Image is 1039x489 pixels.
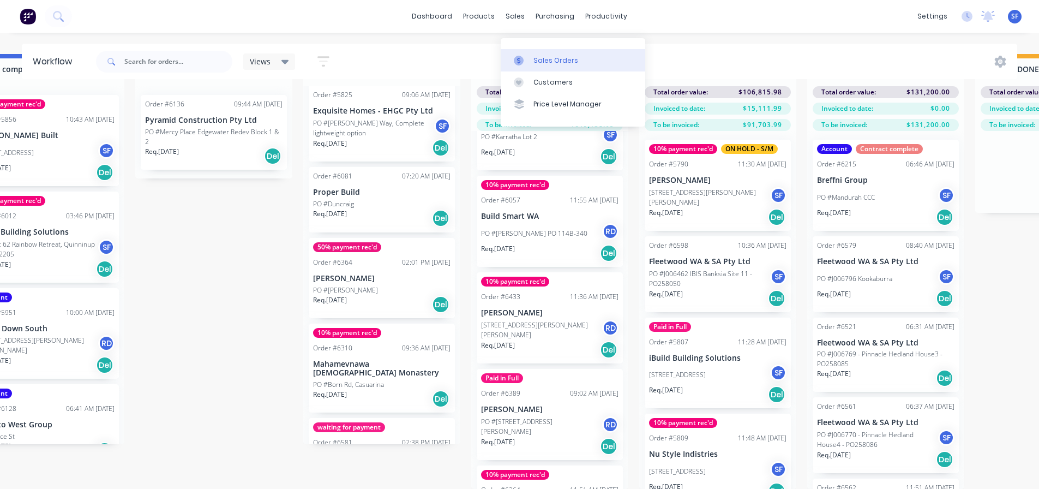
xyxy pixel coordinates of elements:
p: Req. [DATE] [313,209,347,219]
div: Del [768,290,785,307]
div: Del [600,438,617,455]
div: SF [434,118,451,134]
div: 10% payment rec'dOrder #643311:36 AM [DATE][PERSON_NAME][STREET_ADDRESS][PERSON_NAME][PERSON_NAME... [477,272,623,363]
div: settings [912,8,953,25]
div: 10% payment rec'd [649,144,717,154]
span: To be invoiced: [821,120,867,130]
div: waiting for payment [313,422,385,432]
div: Order #6215 [817,159,856,169]
div: sales [500,8,530,25]
input: Search for orders... [124,51,232,73]
div: Price Level Manager [533,99,602,109]
div: 10% payment rec'd [649,418,717,428]
p: Req. [DATE] [649,385,683,395]
div: 11:30 AM [DATE] [738,159,786,169]
p: Req. [DATE] [817,450,851,460]
a: Sales Orders [501,49,645,71]
p: Fleetwood WA & SA Pty Ltd [817,257,954,266]
div: 10% payment rec'd [481,470,549,480]
div: 11:55 AM [DATE] [570,195,618,205]
div: RD [602,320,618,336]
div: Paid in Full [649,322,691,332]
p: Req. [DATE] [313,295,347,305]
p: Fleetwood WA & SA Pty Ltd [649,257,786,266]
p: PO #J006769 - Pinnacle Hedland House3 - PO258085 [817,349,954,369]
span: SF [1011,11,1018,21]
span: $91,703.99 [743,120,782,130]
p: Build Smart WA [481,212,618,221]
p: [PERSON_NAME] [481,308,618,318]
div: SF [938,269,954,285]
div: RD [98,335,115,351]
p: PO #J006462 IBIS Banksia Site 11 - PO258050 [649,269,770,289]
p: PO #[PERSON_NAME] [313,285,378,295]
div: Order #5825 [313,90,352,100]
div: Paid in Full [481,373,523,383]
p: Fleetwood WA & SA Pty Ltd [817,418,954,427]
p: PO #J006770 - Pinnacle Hedland House4 - PO258086 [817,430,938,450]
div: Order #656106:37 AM [DATE]Fleetwood WA & SA Pty LtdPO #J006770 - Pinnacle Hedland House4 - PO2580... [813,397,959,473]
div: SF [770,365,786,381]
a: Customers [501,71,645,93]
div: 50% payment rec'd [313,242,381,252]
div: 10% payment rec'dOrder #605711:55 AM [DATE]Build Smart WAPO #[PERSON_NAME] PO 114B-340RDReq.[DATE... [477,176,623,267]
div: 06:31 AM [DATE] [906,322,954,332]
p: Nu Style Indistries [649,450,786,459]
div: 11:28 AM [DATE] [738,337,786,347]
div: 11:36 AM [DATE] [570,292,618,302]
div: 09:44 AM [DATE] [234,99,283,109]
div: Del [936,451,953,468]
div: SF [938,187,954,204]
p: Req. [DATE] [817,208,851,218]
div: Workflow [33,55,77,68]
p: Req. [DATE] [817,369,851,379]
div: 10:43 AM [DATE] [66,115,115,124]
div: purchasing [530,8,580,25]
div: 02:38 PM [DATE] [402,438,451,448]
p: Req. [DATE] [481,147,515,157]
div: Order #6057 [481,195,520,205]
span: Views [250,56,271,67]
a: dashboard [406,8,458,25]
div: Customers [533,77,573,87]
span: $0.00 [930,104,950,114]
div: Order #6598 [649,241,688,251]
div: Del [432,296,449,313]
div: Del [936,369,953,387]
div: Paid in FullOrder #638909:02 AM [DATE][PERSON_NAME]PO #[STREET_ADDRESS][PERSON_NAME]RDReq.[DATE]Del [477,369,623,460]
p: Proper Build [313,188,451,197]
div: 10% payment rec'dON HOLD - S/MOrder #579011:30 AM [DATE][PERSON_NAME][STREET_ADDRESS][PERSON_NAME... [645,140,791,231]
p: PO #J006796 Kookaburra [817,274,892,284]
div: 03:46 PM [DATE] [66,211,115,221]
div: 50% payment rec'dOrder #636402:01 PM [DATE][PERSON_NAME]PO #[PERSON_NAME]Req.[DATE]Del [309,238,455,318]
div: 10% payment rec'dOrder #631009:36 AM [DATE]Mahamevnawa [DEMOGRAPHIC_DATA] MonasteryPO #Born Rd, C... [309,324,455,413]
span: To be invoiced: [989,120,1035,130]
p: Breffni Group [817,176,954,185]
div: Del [96,164,113,181]
p: Mahamevnawa [DEMOGRAPHIC_DATA] Monastery [313,360,451,378]
p: PO #[PERSON_NAME] Way, Complete lightweight option [313,118,434,138]
div: Del [96,260,113,278]
div: Order #6561 [817,402,856,412]
p: Req. [DATE] [313,139,347,148]
div: SF [770,269,786,285]
span: $131,200.00 [906,120,950,130]
span: Invoiced to date: [821,104,873,114]
div: Del [768,386,785,403]
p: [PERSON_NAME] [313,274,451,283]
p: PO #[STREET_ADDRESS][PERSON_NAME] [481,417,602,437]
div: 09:06 AM [DATE] [402,90,451,100]
div: SF [98,239,115,255]
div: 06:37 AM [DATE] [906,402,954,412]
p: iBuild Building Solutions [649,354,786,363]
div: Order #657908:40 AM [DATE]Fleetwood WA & SA Pty LtdPO #J006796 KookaburraSFReq.[DATE]Del [813,236,959,312]
p: [STREET_ADDRESS] [649,467,706,476]
div: Del [768,208,785,226]
div: 06:41 AM [DATE] [66,404,115,414]
span: Invoiced to date: [485,104,537,114]
p: PO #Karratha Lot 2 [481,132,537,142]
p: Req. [DATE] [481,437,515,447]
div: Del [96,442,113,460]
div: 10% payment rec'd [481,277,549,287]
div: Order #6579 [817,241,856,251]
